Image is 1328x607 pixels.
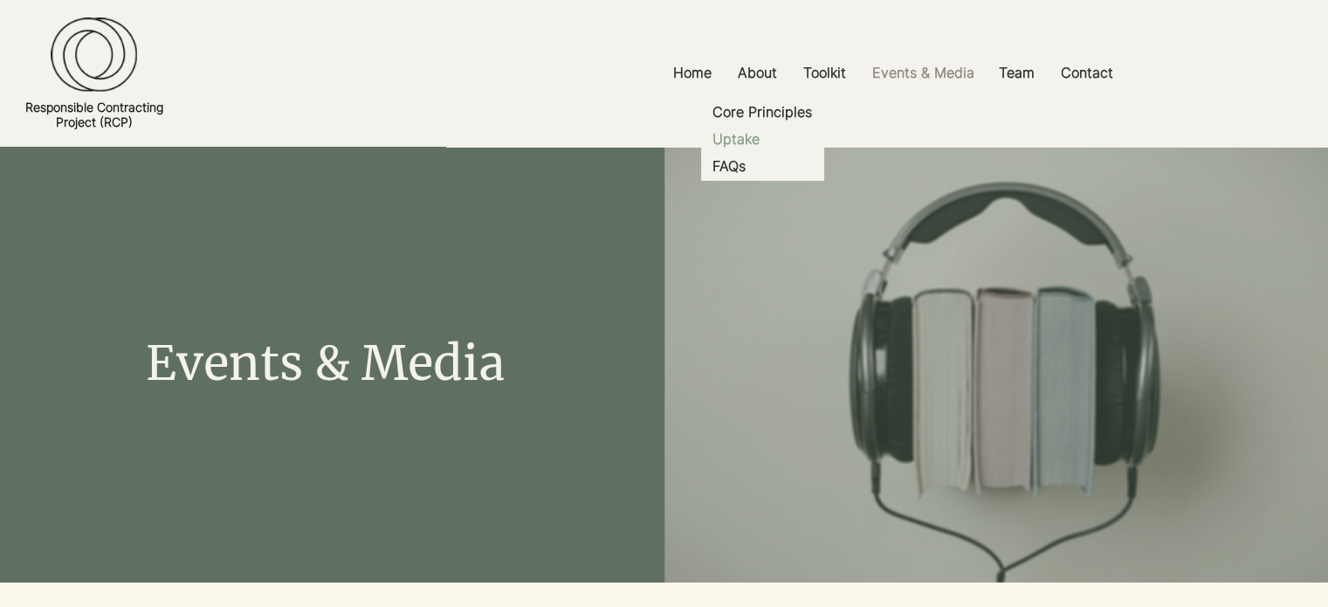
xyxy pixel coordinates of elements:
p: Events & Media [864,53,983,93]
p: Contact [1052,53,1122,93]
p: Home [664,53,720,93]
p: About [729,53,786,93]
a: Responsible ContractingProject (RCP) [25,100,163,129]
p: FAQs [705,153,753,180]
a: Core Principles [701,99,823,126]
p: Toolkit [795,53,855,93]
span: Events & Media [146,334,505,393]
a: Toolkit [790,53,859,93]
p: Core Principles [705,99,819,126]
a: Contact [1048,53,1126,93]
a: Home [660,53,725,93]
a: Uptake [701,126,823,153]
a: About [725,53,790,93]
nav: Site [458,53,1328,93]
p: Team [990,53,1043,93]
p: Uptake [705,126,767,153]
a: Team [986,53,1048,93]
a: FAQs [701,153,823,180]
a: Events & Media [859,53,986,93]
